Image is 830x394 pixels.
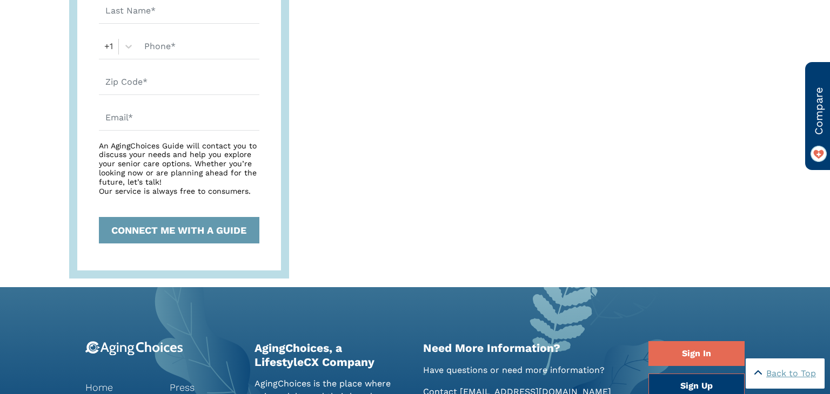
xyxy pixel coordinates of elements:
span: Compare [811,87,827,135]
input: Zip Code* [99,70,259,95]
img: 9-logo.svg [85,341,183,356]
img: favorite_on.png [811,146,827,162]
h2: AgingChoices, a LifestyleCX Company [255,341,407,368]
a: Sign In [648,341,745,366]
div: An AgingChoices Guide will contact you to discuss your needs and help you explore your senior car... [99,141,259,196]
span: Back to Top [766,367,816,380]
input: Phone* [138,35,259,59]
p: Have questions or need more information? [423,364,632,377]
input: Email* [99,106,259,131]
h2: Need More Information? [423,341,632,355]
button: CONNECT ME WITH A GUIDE [99,217,259,243]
